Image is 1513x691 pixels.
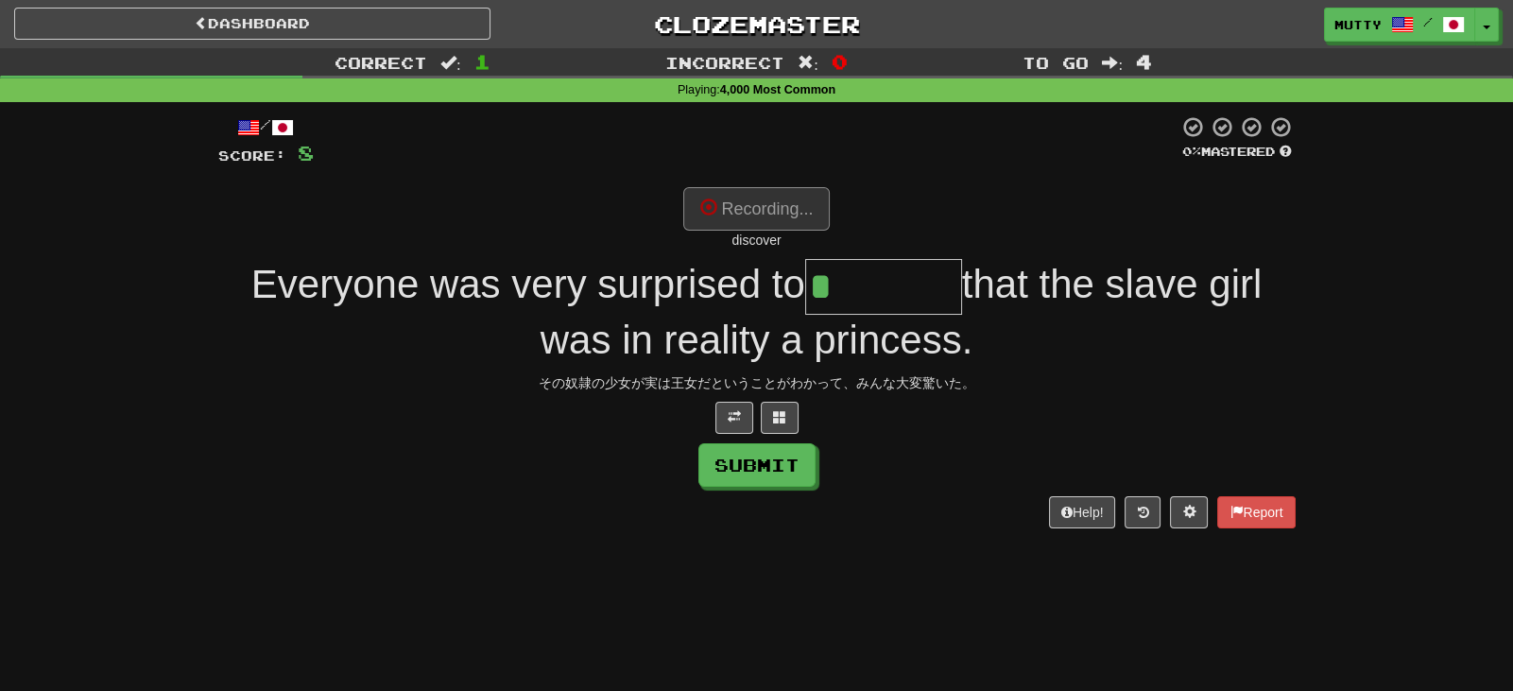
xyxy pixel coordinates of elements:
span: Everyone was very surprised to [251,262,805,306]
a: Dashboard [14,8,490,40]
span: / [1423,15,1433,28]
span: To go [1023,53,1089,72]
span: 0 % [1182,144,1201,159]
button: Switch sentence to multiple choice alt+p [761,402,799,434]
span: 1 [474,50,490,73]
div: その奴隷の少女が実は王女だということがわかって、みんな大変驚いた。 [218,373,1296,392]
span: : [440,55,461,71]
div: discover [218,231,1296,250]
div: / [218,115,314,139]
button: Toggle translation (alt+t) [715,402,753,434]
span: Incorrect [665,53,784,72]
span: that the slave girl was in reality a princess. [541,262,1262,362]
span: 8 [298,141,314,164]
a: mutty / [1324,8,1475,42]
span: Score: [218,147,286,164]
button: Report [1217,496,1295,528]
span: : [1102,55,1123,71]
span: : [798,55,818,71]
a: Clozemaster [519,8,995,41]
button: Submit [698,443,816,487]
button: Round history (alt+y) [1125,496,1161,528]
strong: 4,000 Most Common [720,83,835,96]
button: Recording... [683,187,829,231]
span: mutty [1334,16,1382,33]
span: 0 [832,50,848,73]
span: 4 [1136,50,1152,73]
span: Correct [335,53,427,72]
button: Help! [1049,496,1116,528]
div: Mastered [1178,144,1296,161]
